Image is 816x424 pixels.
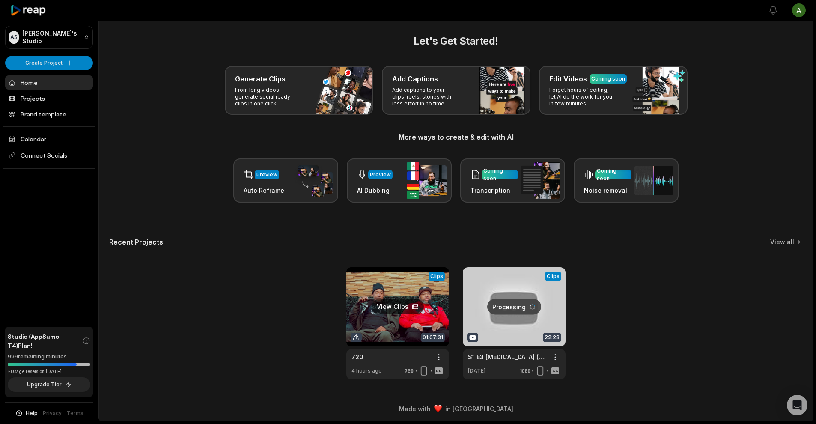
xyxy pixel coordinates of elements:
a: Privacy [43,409,62,417]
button: Help [15,409,38,417]
h3: Add Captions [392,74,438,84]
a: S1 E3 [MEDICAL_DATA] (PDA): [MEDICAL_DATA] by Any Other Name [468,352,547,361]
p: From long videos generate social ready clips in one click. [235,87,301,107]
h3: Auto Reframe [244,186,284,195]
h3: Generate Clips [235,74,286,84]
div: *Usage resets on [DATE] [8,368,90,375]
div: 999 remaining minutes [8,352,90,361]
img: transcription.png [521,162,560,199]
div: Preview [256,171,277,179]
h2: Let's Get Started! [109,33,803,49]
div: Open Intercom Messenger [787,395,807,415]
div: Coming soon [483,167,516,182]
h3: Transcription [471,186,518,195]
div: Coming soon [591,75,625,83]
span: Studio (AppSumo T4) Plan! [8,332,82,350]
a: Projects [5,91,93,105]
button: Upgrade Tier [8,377,90,392]
h2: Recent Projects [109,238,163,246]
p: [PERSON_NAME]'s Studio [22,30,80,45]
a: Terms [67,409,83,417]
span: Connect Socials [5,148,93,163]
p: Add captions to your clips, reels, stories with less effort in no time. [392,87,459,107]
button: Create Project [5,56,93,70]
h3: AI Dubbing [357,186,393,195]
h3: Noise removal [584,186,631,195]
h3: More ways to create & edit with AI [109,132,803,142]
a: Calendar [5,132,93,146]
img: noise_removal.png [634,166,673,195]
img: ai_dubbing.png [407,162,447,199]
img: heart emoji [434,405,442,412]
span: Help [26,409,38,417]
div: AS [9,31,19,44]
a: Brand template [5,107,93,121]
div: Made with in [GEOGRAPHIC_DATA] [107,404,805,413]
a: Home [5,75,93,90]
a: 720 [351,352,363,361]
a: View all [770,238,794,246]
div: Coming soon [597,167,630,182]
h3: Edit Videos [549,74,587,84]
p: Forget hours of editing, let AI do the work for you in few minutes. [549,87,616,107]
div: Preview [370,171,391,179]
img: auto_reframe.png [294,164,333,197]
